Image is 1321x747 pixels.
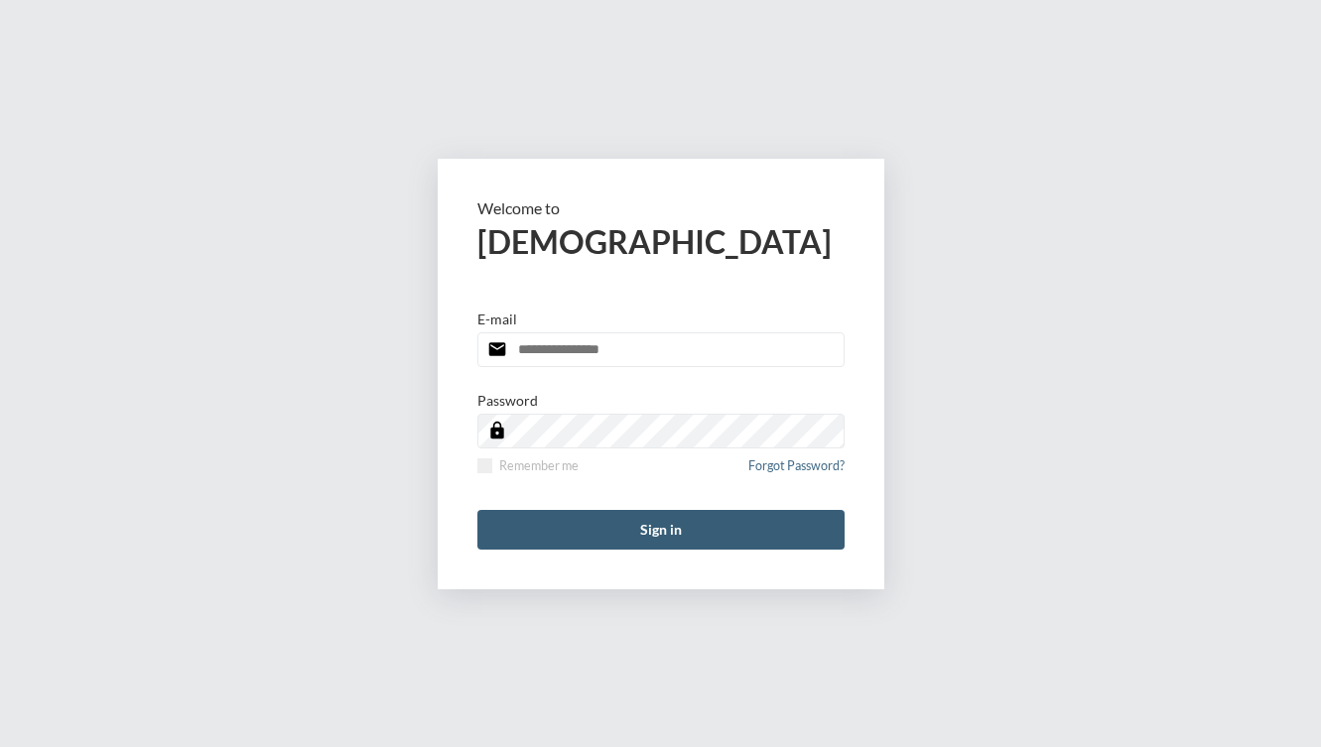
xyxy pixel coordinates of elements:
button: Sign in [477,510,845,550]
label: Remember me [477,458,579,473]
p: E-mail [477,311,517,327]
p: Password [477,392,538,409]
h2: [DEMOGRAPHIC_DATA] [477,222,845,261]
p: Welcome to [477,198,845,217]
a: Forgot Password? [748,458,845,485]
